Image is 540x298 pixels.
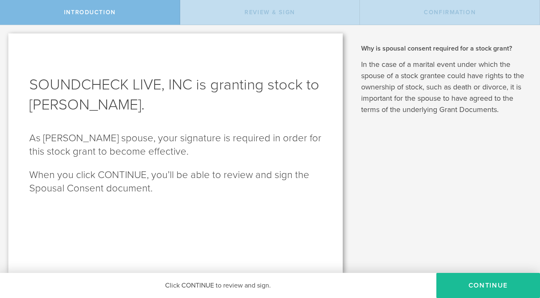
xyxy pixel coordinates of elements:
h1: SOUNDCHECK LIVE, INC is granting stock to [PERSON_NAME]. [29,75,322,115]
p: When you click CONTINUE, you’ll be able to review and sign the Spousal Consent document. [29,168,322,195]
span: Review & Sign [245,9,295,16]
span: Confirmation [424,9,476,16]
button: CONTINUE [436,273,540,298]
h2: Why is spousal consent required for a stock grant? [361,44,527,53]
p: As [PERSON_NAME] spouse, your signature is required in order for this stock grant to become effec... [29,132,322,158]
p: In the case of a marital event under which the spouse of a stock grantee could have rights to the... [361,59,527,115]
span: Introduction [64,9,116,16]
